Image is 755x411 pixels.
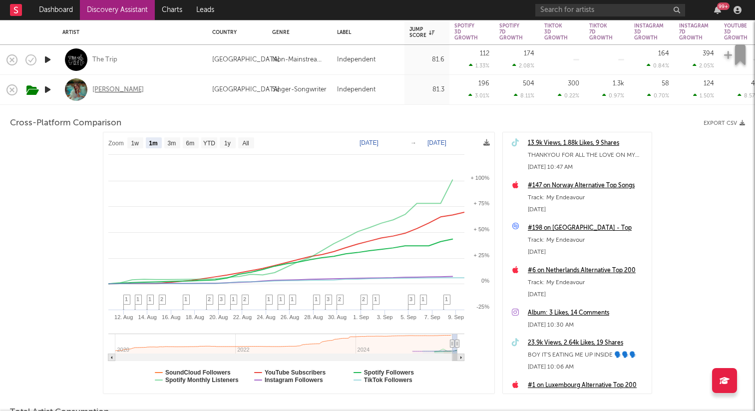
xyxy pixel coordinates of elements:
a: Album: 3 Likes, 14 Comments [528,307,647,319]
a: 13.9k Views, 1.88k Likes, 9 Shares [528,137,647,149]
div: 0.97 % [602,92,624,99]
div: [DATE] 10:06 AM [528,361,647,373]
span: 3 [409,296,412,302]
text: 28. Aug [304,314,323,320]
text: YouTube Subscribers [265,369,326,376]
a: [PERSON_NAME] [92,85,144,94]
span: 3 [327,296,330,302]
button: Export CSV [704,120,745,126]
div: 394 [703,50,714,57]
div: 124 [704,80,714,87]
text: 30. Aug [328,314,347,320]
text: 1w [131,140,139,147]
div: [DATE] [528,204,647,216]
span: 1 [445,296,448,302]
div: 196 [478,80,489,87]
text: 1. Sep [353,314,369,320]
text: 3m [168,140,176,147]
div: BOY IT'S EATING ME UP INSIDE 🗣️🗣️🗣️ [528,349,647,361]
div: Track: Gonna Change [528,392,647,404]
div: The Trip [92,55,117,64]
text: + 75% [474,200,490,206]
div: Instagram 7D Growth [679,23,709,41]
text: 22. Aug [233,314,252,320]
div: 58 [662,80,669,87]
div: 1.3k [613,80,624,87]
div: THANKYOU FOR ALL THE LOVE ON MY ENDEAVOUR I LOVE YOU❤️🩰🧚‍♀️🏰 #newmusic #songwriter #fyp [528,149,647,161]
span: 1 [184,296,187,302]
div: Artist [62,29,197,35]
div: 1.33 % [469,62,489,69]
button: 99+ [714,6,721,14]
div: Instagram 3D Growth [634,23,664,41]
text: 26. Aug [281,314,299,320]
div: Track: My Endeavour [528,234,647,246]
div: YouTube 3D Growth [724,23,748,41]
div: 164 [658,50,669,57]
div: Independent [337,54,376,66]
div: 174 [524,50,534,57]
div: 8.11 % [514,92,534,99]
div: Independent [337,84,376,96]
div: 99 + [717,2,730,10]
text: 3. Sep [377,314,393,320]
div: Singer-Songwriter [272,84,327,96]
div: [GEOGRAPHIC_DATA] [212,54,280,66]
div: 112 [480,50,489,57]
span: 1 [232,296,235,302]
text: → [410,139,416,146]
span: 2 [362,296,365,302]
text: SoundCloud Followers [165,369,231,376]
div: 1.50 % [693,92,714,99]
text: 1m [149,140,157,147]
input: Search for artists [535,4,685,16]
span: 3 [220,296,223,302]
text: 9. Sep [448,314,464,320]
div: Label [337,29,394,35]
span: 1 [315,296,318,302]
text: -25% [476,304,489,310]
text: Spotify Monthly Listeners [165,377,239,384]
div: [DATE] 10:30 AM [528,319,647,331]
div: Non-Mainstream Electronic [272,54,327,66]
div: [DATE] [528,289,647,301]
a: #6 on Netherlands Alternative Top 200 [528,265,647,277]
text: 14. Aug [138,314,157,320]
a: #147 on Norway Alternative Top Songs [528,180,647,192]
text: 12. Aug [114,314,133,320]
span: 2 [160,296,163,302]
text: YTD [203,140,215,147]
text: [DATE] [427,139,446,146]
a: #1 on Luxembourg Alternative Top 200 [528,380,647,392]
text: TikTok Followers [364,377,412,384]
div: 300 [568,80,579,87]
text: All [242,140,249,147]
text: + 100% [470,175,489,181]
div: Genre [272,29,322,35]
a: #198 on [GEOGRAPHIC_DATA] - Top [528,222,647,234]
span: 2 [338,296,341,302]
div: Jump Score [409,26,434,38]
text: 20. Aug [209,314,228,320]
div: 3.01 % [468,92,489,99]
div: 0.84 % [647,62,669,69]
text: 16. Aug [162,314,180,320]
a: 23.9k Views, 2.64k Likes, 19 Shares [528,337,647,349]
span: 1 [125,296,128,302]
div: 0.22 % [558,92,579,99]
div: [DATE] [528,246,647,258]
text: 7. Sep [424,314,440,320]
text: [DATE] [360,139,378,146]
span: 1 [279,296,282,302]
div: Track: My Endeavour [528,277,647,289]
text: Spotify Followers [364,369,414,376]
text: + 50% [474,226,490,232]
span: 2 [243,296,246,302]
text: Instagram Followers [265,377,323,384]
